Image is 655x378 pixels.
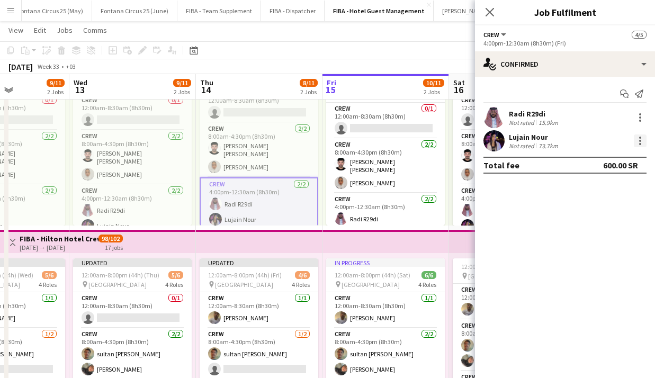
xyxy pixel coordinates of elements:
app-card-role: Crew1/112:00am-8:30am (8h30m)[PERSON_NAME] [326,292,445,328]
div: 17 jobs [105,242,123,251]
div: [DATE] [8,61,33,72]
span: 12:00am-8:00pm (44h) (Fri) [208,271,282,279]
app-card-role: Crew1/112:00am-8:30am (8h30m)[PERSON_NAME] [200,292,318,328]
span: Week 33 [35,62,61,70]
span: Comms [83,25,107,35]
div: [DATE] → [DATE] [20,244,98,251]
button: Fontana Circus 25 (June) [92,1,177,21]
app-card-role: Crew0/112:00am-8:30am (8h30m) [453,94,571,130]
app-card-role: Crew2/28:00am-4:30pm (8h30m)[PERSON_NAME] [PERSON_NAME][PERSON_NAME] [326,139,445,193]
div: Not rated [509,119,536,127]
app-card-role: Crew0/112:00am-8:30am (8h30m) [200,87,318,123]
span: 4 Roles [418,281,436,289]
div: 15.9km [536,119,560,127]
app-job-card: 12:00am-12:30am (24h30m) (Sun)4/5 [GEOGRAPHIC_DATA]3 RolesCrew0/112:00am-8:30am (8h30m) Crew2/28:... [453,69,571,226]
div: 2 Jobs [424,88,444,96]
app-card-role: Crew1/112:00am-8:30am (8h30m)[PERSON_NAME] [453,284,571,320]
div: +03 [66,62,76,70]
app-card-role: Crew2/28:00am-4:30pm (8h30m)[PERSON_NAME] [PERSON_NAME][PERSON_NAME] [73,130,192,185]
button: Crew [483,31,508,39]
span: View [8,25,23,35]
span: [GEOGRAPHIC_DATA] [468,272,526,280]
div: Not rated [509,142,536,150]
span: Crew [483,31,499,39]
app-card-role: Crew0/112:00am-8:30am (8h30m) [73,94,192,130]
button: [PERSON_NAME] 1001 Riyadh Season [434,1,551,21]
span: 14 [199,84,213,96]
span: 6/6 [421,271,436,279]
span: 5/6 [168,271,183,279]
app-card-role: Crew2/24:00pm-12:30am (8h30m)Radi R29diLujain Nour [73,185,192,236]
div: 4:00pm-12:30am (8h30m) (Fri) [483,39,647,47]
span: 10/11 [423,79,444,87]
span: 9/11 [47,79,65,87]
app-job-card: 12:00am-12:30am (24h30m) (Fri)4/5 [GEOGRAPHIC_DATA]3 RolesCrew0/112:00am-8:30am (8h30m) Crew2/28:... [200,69,318,226]
span: 98/102 [98,235,123,242]
span: Wed [74,78,87,87]
div: Confirmed [475,51,655,77]
div: 2 Jobs [47,88,64,96]
app-card-role: Crew2/24:00pm-12:30am (8h30m)Radi R29diLujain Nour [200,177,318,231]
div: Updated [200,258,318,267]
app-card-role: Crew0/112:00am-8:30am (8h30m) [73,292,192,328]
div: Lujain Nour [509,132,560,142]
button: FIBA - Hotel Guest Management [325,1,434,21]
div: 73.7km [536,142,560,150]
div: 2 Jobs [174,88,191,96]
h3: FIBA - Hilton Hotel Crew [20,234,98,244]
button: FIBA - Dispatcher [261,1,325,21]
span: Thu [200,78,213,87]
a: Comms [79,23,111,37]
span: 4/5 [632,31,647,39]
span: 5/6 [42,271,57,279]
span: 9/11 [173,79,191,87]
span: 15 [325,84,336,96]
div: 2 Jobs [300,88,317,96]
button: FIBA - Team Supplement [177,1,261,21]
span: 8/11 [300,79,318,87]
span: Fri [327,78,336,87]
span: [GEOGRAPHIC_DATA] [342,281,400,289]
div: In progress [326,258,445,267]
span: 12:00am-8:00pm (44h) (Thu) [82,271,159,279]
app-card-role: Crew2/28:00am-4:30pm (8h30m)sultan [PERSON_NAME][PERSON_NAME] [453,320,571,371]
span: 12:00am-8:00pm (44h) (Sat) [335,271,410,279]
button: Fontana Circus 25 (May) [9,1,92,21]
h3: Job Fulfilment [475,5,655,19]
app-job-card: In progress12:00am-12:30am (24h30m) (Sat)4/5 [GEOGRAPHIC_DATA]3 RolesCrew0/112:00am-8:30am (8h30m... [326,69,445,226]
span: Sat [453,78,465,87]
span: Edit [34,25,46,35]
span: [GEOGRAPHIC_DATA] [215,281,273,289]
div: Updated [73,258,192,267]
span: 4 Roles [165,281,183,289]
span: 13 [72,84,87,96]
span: Jobs [57,25,73,35]
a: Jobs [52,23,77,37]
app-card-role: Crew2/28:00am-4:30pm (8h30m)[PERSON_NAME] [PERSON_NAME][PERSON_NAME] [200,123,318,177]
span: 4 Roles [39,281,57,289]
span: 12:00am-8:00pm (44h) (Sun) [461,263,539,271]
app-card-role: Crew0/112:00am-8:30am (8h30m) [326,103,445,139]
app-job-card: 12:00am-12:30am (24h30m) (Thu)4/5 [GEOGRAPHIC_DATA]3 RolesCrew0/112:00am-8:30am (8h30m) Crew2/28:... [73,69,192,226]
div: Total fee [483,160,519,170]
a: View [4,23,28,37]
app-card-role: Crew2/28:00am-4:30pm (8h30m)[PERSON_NAME] [PERSON_NAME][PERSON_NAME] [453,130,571,185]
a: Edit [30,23,50,37]
app-card-role: Crew2/24:00pm-12:30am (8h30m)Radi R29diLujain Nour [453,185,571,236]
div: 600.00 SR [603,160,638,170]
span: 16 [452,84,465,96]
span: 4/6 [295,271,310,279]
div: Radi R29di [509,109,560,119]
span: [GEOGRAPHIC_DATA] [88,281,147,289]
app-card-role: Crew2/24:00pm-12:30am (8h30m)Radi R29di [326,193,445,245]
span: 4 Roles [292,281,310,289]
